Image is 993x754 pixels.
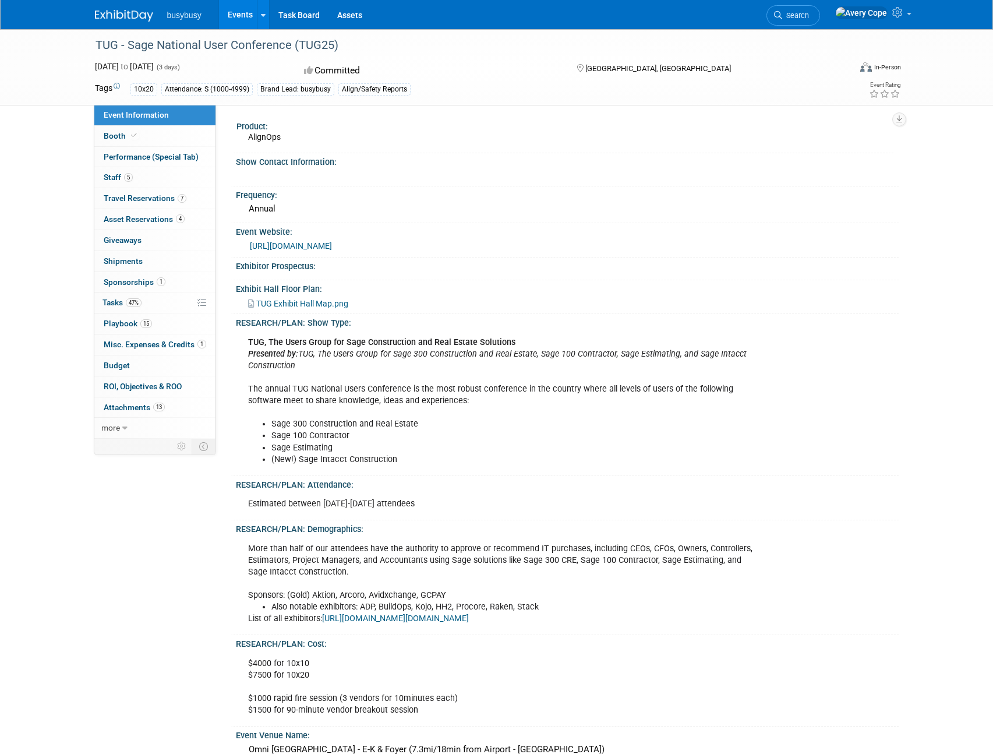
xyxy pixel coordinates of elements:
div: 10x20 [130,83,157,96]
span: 1 [157,277,165,286]
a: Search [766,5,820,26]
a: Staff5 [94,167,215,188]
a: Budget [94,355,215,376]
b: TUG, The Users Group for Sage Construction and Real Estate Solutions [248,337,515,347]
a: TUG Exhibit Hall Map.png [248,299,348,308]
a: ROI, Objectives & ROO [94,376,215,397]
i: Booth reservation complete [131,132,137,139]
a: Shipments [94,251,215,272]
li: Sage 300 Construction and Real Estate [271,418,762,430]
span: Event Information [104,110,169,119]
span: [DATE] [DATE] [95,62,154,71]
div: Brand Lead: busybusy [257,83,334,96]
td: Toggle Event Tabs [192,439,215,454]
div: Attendance: S (1000-4999) [161,83,253,96]
div: Frequency: [236,186,899,201]
span: 47% [126,298,142,307]
span: Search [782,11,809,20]
span: more [101,423,120,432]
div: More than half of our attendees have the authority to approve or recommend IT purchases, includin... [240,537,769,631]
div: Product: [236,118,893,132]
b: Presented by: [248,349,298,359]
span: 4 [176,214,185,223]
span: Booth [104,131,139,140]
span: Shipments [104,256,143,266]
div: In-Person [874,63,901,72]
div: RESEARCH/PLAN: Demographics: [236,520,899,535]
div: Exhibit Hall Floor Plan: [236,280,899,295]
a: Sponsorships1 [94,272,215,293]
span: 7 [178,194,186,203]
span: Attachments [104,403,165,412]
span: 5 [124,173,133,182]
span: Misc. Expenses & Credits [104,340,206,349]
span: to [119,62,130,71]
span: TUG Exhibit Hall Map.png [256,299,348,308]
img: Format-Inperson.png [860,62,872,72]
td: Personalize Event Tab Strip [172,439,192,454]
div: Event Format [782,61,902,78]
span: busybusy [167,10,202,20]
span: 15 [140,319,152,328]
div: Exhibitor Prospectus: [236,258,899,272]
div: Align/Safety Reports [338,83,411,96]
span: Giveaways [104,235,142,245]
div: TUG - Sage National User Conference (TUG25) [91,35,833,56]
div: Event Venue Name: [236,727,899,741]
li: Sage Estimating [271,442,762,454]
div: The annual TUG National Users Conference is the most robust conference in the country where all l... [240,331,769,471]
li: Sage 100 Contractor [271,430,762,442]
span: AlignOps [248,132,281,142]
a: Giveaways [94,230,215,251]
span: Tasks [103,298,142,307]
span: 1 [197,340,206,348]
span: Travel Reservations [104,193,186,203]
li: Also notable exhibitors: ADP, BuildOps, Kojo, HH2, Procore, Raken, Stack [271,601,762,613]
span: Performance (Special Tab) [104,152,199,161]
div: $4000 for 10x10 $7500 for 10x20 $1000 rapid fire session (3 vendors for 10minutes each) $1500 for... [240,652,769,722]
span: ROI, Objectives & ROO [104,382,182,391]
span: Asset Reservations [104,214,185,224]
a: Asset Reservations4 [94,209,215,230]
td: Tags [95,82,120,96]
a: Event Information [94,105,215,125]
a: Misc. Expenses & Credits1 [94,334,215,355]
div: Annual [245,200,890,218]
a: more [94,418,215,438]
a: [URL][DOMAIN_NAME][DOMAIN_NAME] [322,614,469,623]
a: Playbook15 [94,313,215,334]
a: Travel Reservations7 [94,188,215,209]
img: ExhibitDay [95,10,153,22]
a: Attachments13 [94,397,215,418]
span: 13 [153,403,165,411]
a: [URL][DOMAIN_NAME] [250,241,332,251]
div: Committed [301,61,558,81]
a: Performance (Special Tab) [94,147,215,167]
i: TUG, The Users Group for Sage 300 Construction and Real Estate, Sage 100 Contractor, Sage Estimat... [248,349,747,371]
span: Sponsorships [104,277,165,287]
span: [GEOGRAPHIC_DATA], [GEOGRAPHIC_DATA] [585,64,731,73]
div: Event Rating [869,82,900,88]
div: RESEARCH/PLAN: Show Type: [236,314,899,329]
a: Booth [94,126,215,146]
a: Tasks47% [94,293,215,313]
div: Event Website: [236,223,899,238]
div: Estimated between [DATE]-[DATE] attendees [240,492,769,516]
span: Staff [104,172,133,182]
div: RESEARCH/PLAN: Attendance: [236,476,899,491]
li: (New!) Sage Intacct Construction [271,454,762,466]
span: Budget [104,361,130,370]
img: Avery Cope [835,6,888,19]
span: (3 days) [156,64,180,71]
div: RESEARCH/PLAN: Cost: [236,635,899,650]
span: Playbook [104,319,152,328]
div: Show Contact Information: [236,153,899,168]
